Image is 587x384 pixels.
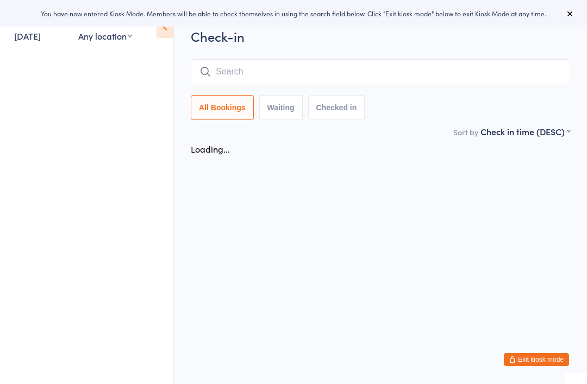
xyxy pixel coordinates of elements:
[259,95,303,120] button: Waiting
[14,30,41,42] a: [DATE]
[191,27,570,45] h2: Check-in
[453,127,478,137] label: Sort by
[17,9,570,18] div: You have now entered Kiosk Mode. Members will be able to check themselves in using the search fie...
[308,95,365,120] button: Checked in
[504,353,569,366] button: Exit kiosk mode
[480,125,570,137] div: Check in time (DESC)
[191,59,570,84] input: Search
[78,30,132,42] div: Any location
[191,95,254,120] button: All Bookings
[191,143,230,155] div: Loading...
